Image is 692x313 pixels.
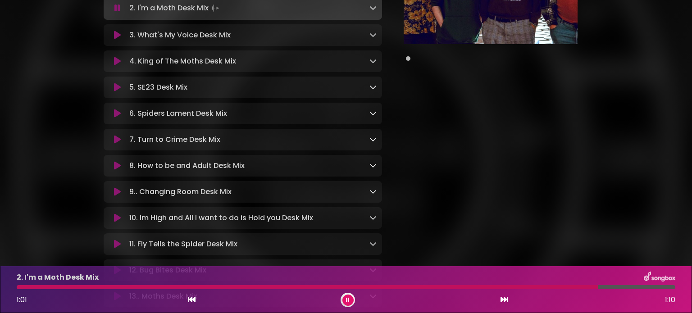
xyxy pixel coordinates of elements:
[129,108,227,119] p: 6. Spiders Lament Desk Mix
[129,2,221,14] p: 2. I'm a Moth Desk Mix
[129,160,245,171] p: 8. How to be and Adult Desk Mix
[644,272,675,283] img: songbox-logo-white.png
[17,272,99,283] p: 2. I'm a Moth Desk Mix
[129,186,232,197] p: 9.. Changing Room Desk Mix
[129,56,236,67] p: 4. King of The Moths Desk Mix
[129,30,231,41] p: 3. What's My Voice Desk Mix
[129,82,187,93] p: 5. SE23 Desk Mix
[665,295,675,305] span: 1:10
[209,2,221,14] img: waveform4.gif
[129,134,220,145] p: 7. Turn to Crime Desk Mix
[129,265,206,276] p: 12. Bug Bites Desk Mix
[17,295,27,305] span: 1:01
[129,213,313,223] p: 10. Im High and All I want to do is Hold you Desk Mix
[129,239,237,249] p: 11. Fly Tells the Spider Desk Mix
